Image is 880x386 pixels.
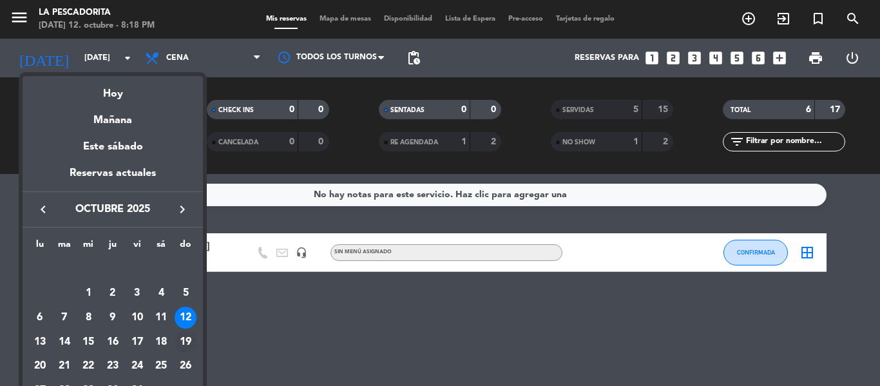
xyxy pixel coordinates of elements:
td: 24 de octubre de 2025 [125,354,149,379]
div: 1 [77,282,99,304]
i: keyboard_arrow_right [175,202,190,217]
div: Reservas actuales [23,165,203,191]
div: 24 [126,356,148,378]
td: 22 de octubre de 2025 [76,354,100,379]
div: Este sábado [23,129,203,165]
div: 6 [29,307,51,329]
div: 17 [126,331,148,353]
td: 14 de octubre de 2025 [52,330,77,354]
td: 19 de octubre de 2025 [173,330,198,354]
th: lunes [28,237,52,257]
td: 1 de octubre de 2025 [76,282,100,306]
div: 8 [77,307,99,329]
td: 20 de octubre de 2025 [28,354,52,379]
th: martes [52,237,77,257]
td: 23 de octubre de 2025 [100,354,125,379]
td: 3 de octubre de 2025 [125,282,149,306]
td: 12 de octubre de 2025 [173,305,198,330]
div: 26 [175,356,196,378]
td: 2 de octubre de 2025 [100,282,125,306]
div: 10 [126,307,148,329]
td: 16 de octubre de 2025 [100,330,125,354]
td: 15 de octubre de 2025 [76,330,100,354]
div: Hoy [23,76,203,102]
div: 7 [53,307,75,329]
td: 26 de octubre de 2025 [173,354,198,379]
i: keyboard_arrow_left [35,202,51,217]
td: 7 de octubre de 2025 [52,305,77,330]
div: Mañana [23,102,203,129]
td: 8 de octubre de 2025 [76,305,100,330]
div: 4 [150,282,172,304]
div: 11 [150,307,172,329]
td: OCT. [28,257,198,282]
td: 10 de octubre de 2025 [125,305,149,330]
td: 18 de octubre de 2025 [149,330,174,354]
div: 5 [175,282,196,304]
div: 12 [175,307,196,329]
td: 13 de octubre de 2025 [28,330,52,354]
div: 20 [29,356,51,378]
div: 13 [29,331,51,353]
th: jueves [100,237,125,257]
td: 4 de octubre de 2025 [149,282,174,306]
span: octubre 2025 [55,201,171,218]
th: domingo [173,237,198,257]
td: 25 de octubre de 2025 [149,354,174,379]
div: 21 [53,356,75,378]
div: 18 [150,331,172,353]
div: 16 [102,331,124,353]
button: keyboard_arrow_right [171,201,194,218]
div: 25 [150,356,172,378]
td: 11 de octubre de 2025 [149,305,174,330]
td: 9 de octubre de 2025 [100,305,125,330]
td: 21 de octubre de 2025 [52,354,77,379]
div: 14 [53,331,75,353]
th: miércoles [76,237,100,257]
div: 23 [102,356,124,378]
button: keyboard_arrow_left [32,201,55,218]
td: 17 de octubre de 2025 [125,330,149,354]
td: 5 de octubre de 2025 [173,282,198,306]
th: sábado [149,237,174,257]
div: 9 [102,307,124,329]
div: 22 [77,356,99,378]
th: viernes [125,237,149,257]
div: 3 [126,282,148,304]
div: 15 [77,331,99,353]
div: 2 [102,282,124,304]
div: 19 [175,331,196,353]
td: 6 de octubre de 2025 [28,305,52,330]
